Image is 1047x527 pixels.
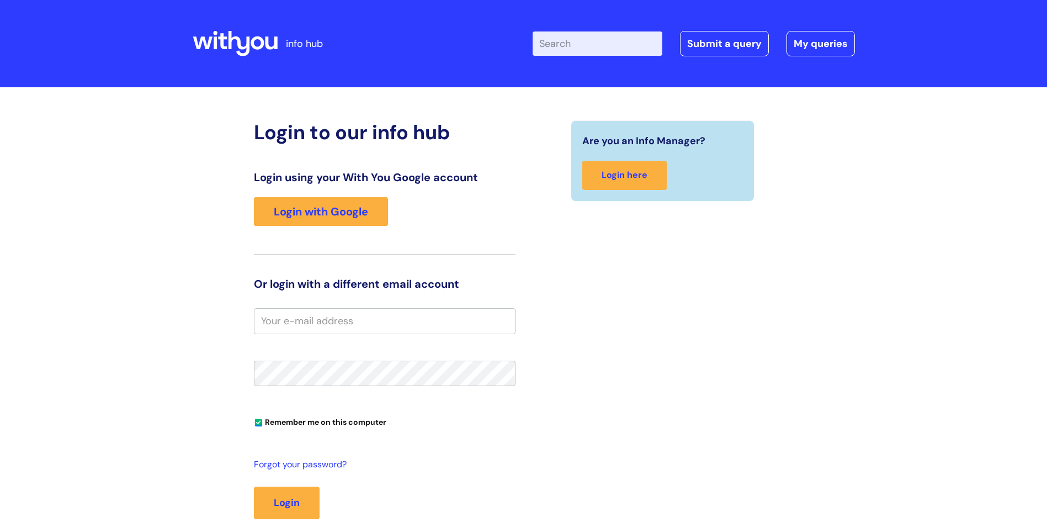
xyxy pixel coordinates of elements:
[254,277,515,291] h3: Or login with a different email account
[680,31,769,56] a: Submit a query
[786,31,855,56] a: My queries
[533,31,662,56] input: Search
[582,132,705,150] span: Are you an Info Manager?
[254,120,515,144] h2: Login to our info hub
[582,161,667,190] a: Login here
[254,415,386,427] label: Remember me on this computer
[286,35,323,52] p: info hub
[254,171,515,184] h3: Login using your With You Google account
[254,197,388,226] a: Login with Google
[254,413,515,430] div: You can uncheck this option if you're logging in from a shared device
[254,308,515,334] input: Your e-mail address
[254,487,320,519] button: Login
[254,457,510,473] a: Forgot your password?
[255,419,262,426] input: Remember me on this computer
